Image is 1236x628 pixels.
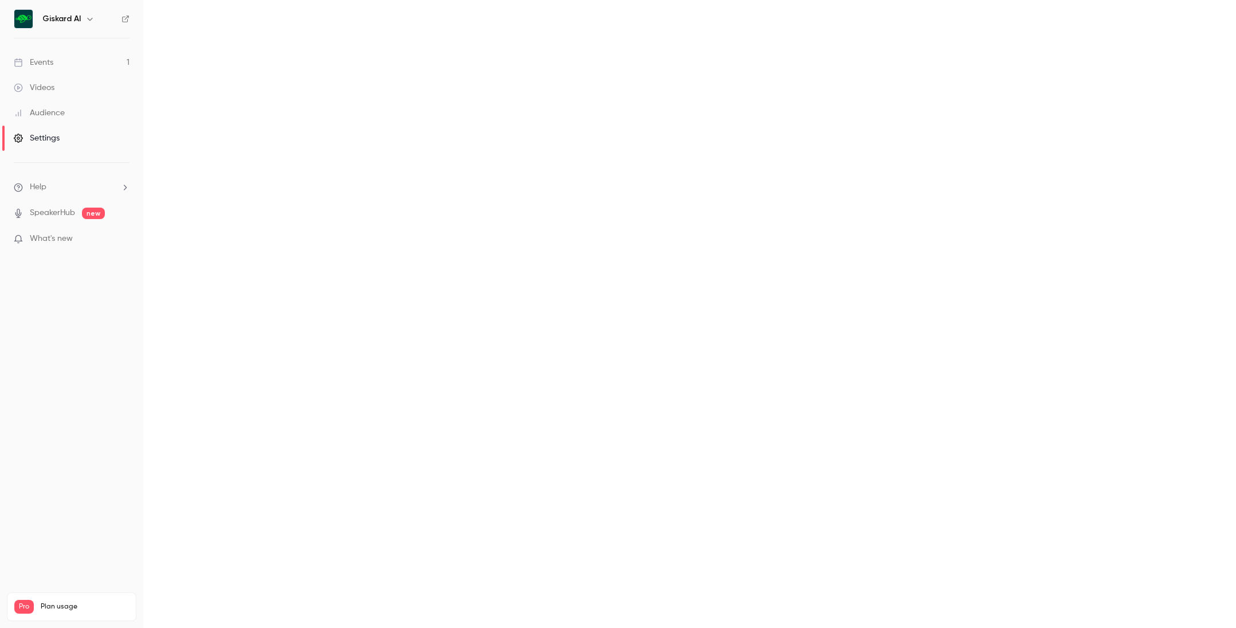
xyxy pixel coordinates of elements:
span: Pro [14,600,34,614]
div: Settings [14,132,60,144]
div: Videos [14,82,54,93]
span: What's new [30,233,73,245]
span: new [82,208,105,219]
a: SpeakerHub [30,207,75,219]
span: Plan usage [41,602,129,611]
h6: Giskard AI [42,13,81,25]
li: help-dropdown-opener [14,181,130,193]
div: Events [14,57,53,68]
img: Giskard AI [14,10,33,28]
div: Audience [14,107,65,119]
span: Help [30,181,46,193]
